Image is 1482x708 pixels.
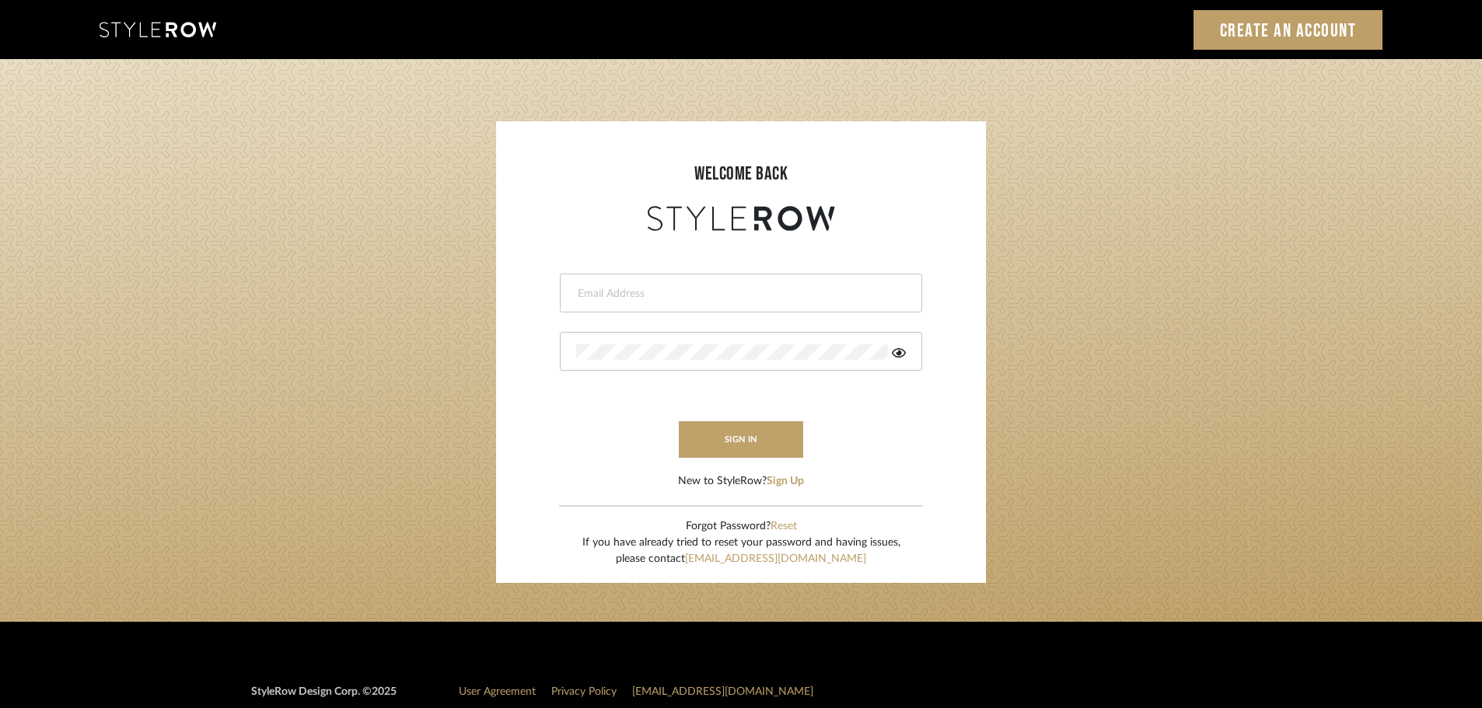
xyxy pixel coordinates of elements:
a: User Agreement [459,686,536,697]
a: Privacy Policy [551,686,617,697]
div: New to StyleRow? [678,473,804,490]
input: Email Address [576,286,902,302]
button: Sign Up [767,473,804,490]
div: welcome back [512,160,970,188]
div: Forgot Password? [582,518,900,535]
a: [EMAIL_ADDRESS][DOMAIN_NAME] [685,553,866,564]
a: Create an Account [1194,10,1383,50]
div: If you have already tried to reset your password and having issues, please contact [582,535,900,567]
a: [EMAIL_ADDRESS][DOMAIN_NAME] [632,686,813,697]
button: Reset [771,518,797,535]
button: sign in [679,421,803,458]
